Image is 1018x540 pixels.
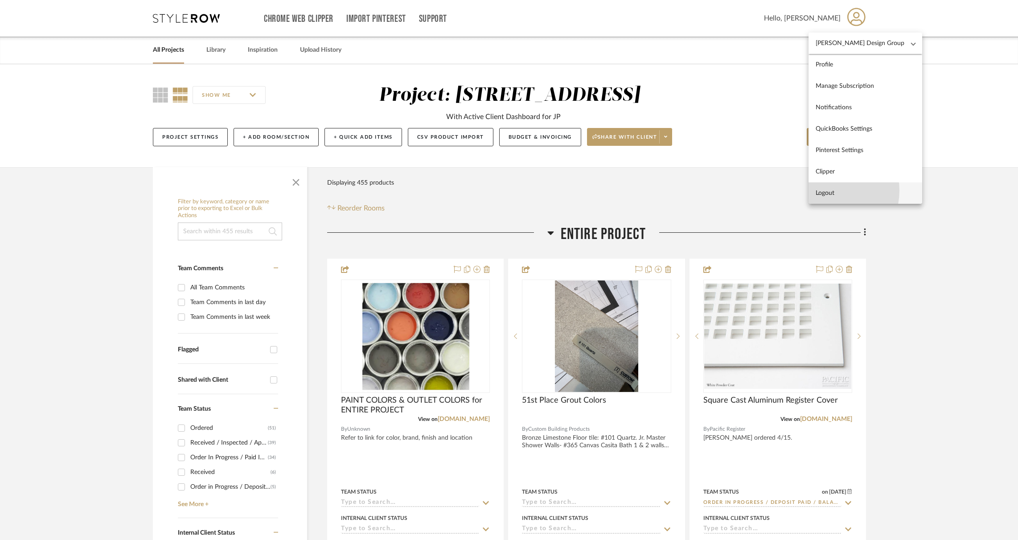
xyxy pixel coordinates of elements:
mat-expansion-panel-header: [PERSON_NAME] Design Group [809,33,922,54]
span: QuickBooks Settings [816,125,915,132]
span: Pinterest Settings [816,146,915,154]
mat-panel-title: [PERSON_NAME] Design Group [816,39,904,47]
span: Clipper [816,168,915,175]
span: Notifications [816,103,915,111]
span: Manage Subscription [816,82,915,90]
span: Profile [816,61,915,68]
span: Logout [816,189,915,197]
